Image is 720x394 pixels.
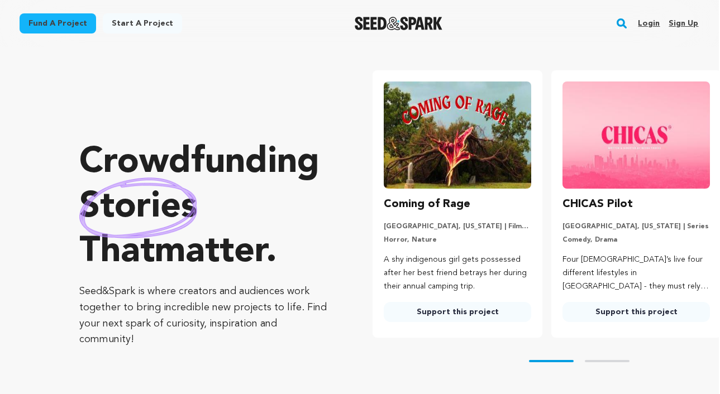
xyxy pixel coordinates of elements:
[562,253,710,293] p: Four [DEMOGRAPHIC_DATA]’s live four different lifestyles in [GEOGRAPHIC_DATA] - they must rely on...
[155,234,266,270] span: matter
[384,222,531,231] p: [GEOGRAPHIC_DATA], [US_STATE] | Film Short
[103,13,182,33] a: Start a project
[562,195,633,213] h3: CHICAS Pilot
[79,284,328,348] p: Seed&Spark is where creators and audiences work together to bring incredible new projects to life...
[562,222,710,231] p: [GEOGRAPHIC_DATA], [US_STATE] | Series
[562,81,710,189] img: CHICAS Pilot image
[384,253,531,293] p: A shy indigenous girl gets possessed after her best friend betrays her during their annual campin...
[669,15,698,32] a: Sign up
[638,15,660,32] a: Login
[384,81,531,189] img: Coming of Rage image
[562,236,710,244] p: Comedy, Drama
[384,236,531,244] p: Horror, Nature
[20,13,96,33] a: Fund a project
[355,17,442,30] img: Seed&Spark Logo Dark Mode
[562,302,710,322] a: Support this project
[79,141,328,275] p: Crowdfunding that .
[79,177,197,238] img: hand sketched image
[384,302,531,322] a: Support this project
[355,17,442,30] a: Seed&Spark Homepage
[384,195,470,213] h3: Coming of Rage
